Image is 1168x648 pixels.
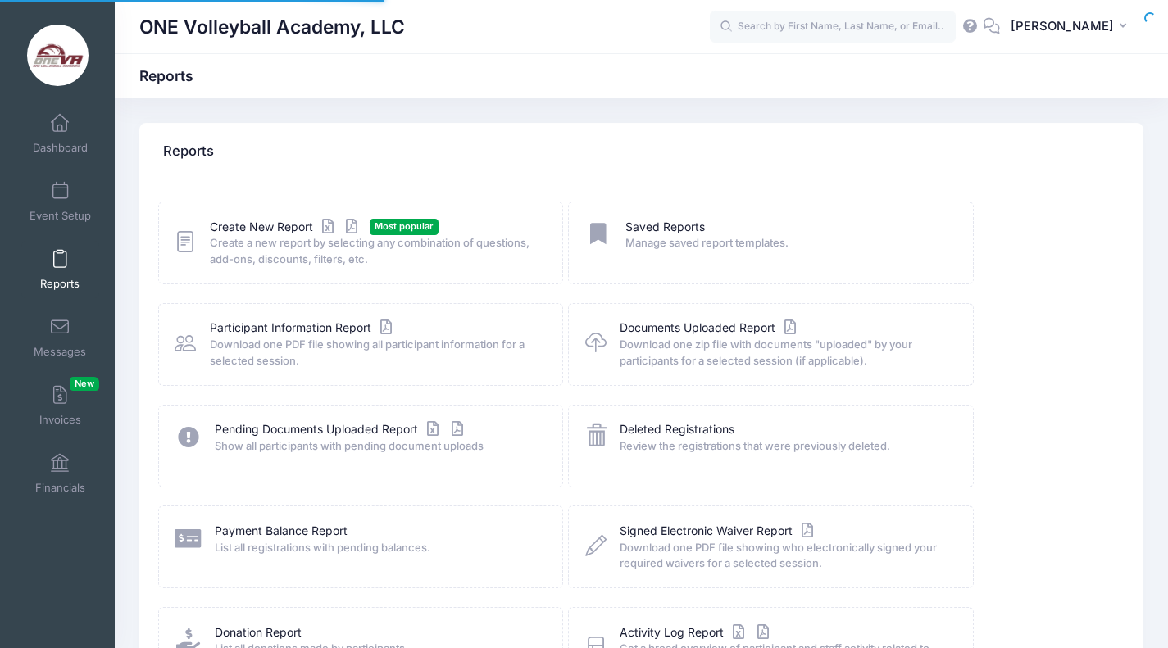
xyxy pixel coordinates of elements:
a: Saved Reports [625,219,705,236]
a: Payment Balance Report [215,523,348,540]
a: Financials [21,445,99,502]
button: [PERSON_NAME] [1000,8,1143,46]
a: Deleted Registrations [620,421,734,438]
a: Messages [21,309,99,366]
a: Donation Report [215,624,302,641]
a: InvoicesNew [21,377,99,434]
span: New [70,377,99,391]
span: Download one PDF file showing who electronically signed your required waivers for a selected sess... [620,540,951,572]
span: Download one zip file with documents "uploaded" by your participants for a selected session (if a... [620,337,951,369]
span: List all registrations with pending balances. [215,540,541,556]
span: Financials [35,481,85,495]
a: Event Setup [21,173,99,230]
span: Dashboard [33,141,88,155]
span: Event Setup [30,209,91,223]
h4: Reports [163,129,214,175]
span: Invoices [39,413,81,427]
a: Dashboard [21,105,99,162]
a: Create New Report [210,219,362,236]
a: Reports [21,241,99,298]
span: [PERSON_NAME] [1011,17,1114,35]
img: ONE Volleyball Academy, LLC [27,25,89,86]
a: Documents Uploaded Report [620,319,800,337]
a: Participant Information Report [210,319,396,337]
span: Most popular [370,219,439,234]
span: Messages [34,345,86,359]
a: Activity Log Report [620,624,773,641]
span: Show all participants with pending document uploads [215,438,541,455]
span: Reports [40,277,80,291]
input: Search by First Name, Last Name, or Email... [710,11,956,43]
a: Signed Electronic Waiver Report [620,523,817,540]
span: Manage saved report templates. [625,235,952,251]
span: Review the registrations that were previously deleted. [620,438,951,455]
span: Create a new report by selecting any combination of questions, add-ons, discounts, filters, etc. [210,235,541,267]
a: Pending Documents Uploaded Report [215,421,467,438]
span: Download one PDF file showing all participant information for a selected session. [210,337,541,369]
h1: ONE Volleyball Academy, LLC [139,8,405,46]
h1: Reports [139,67,207,84]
